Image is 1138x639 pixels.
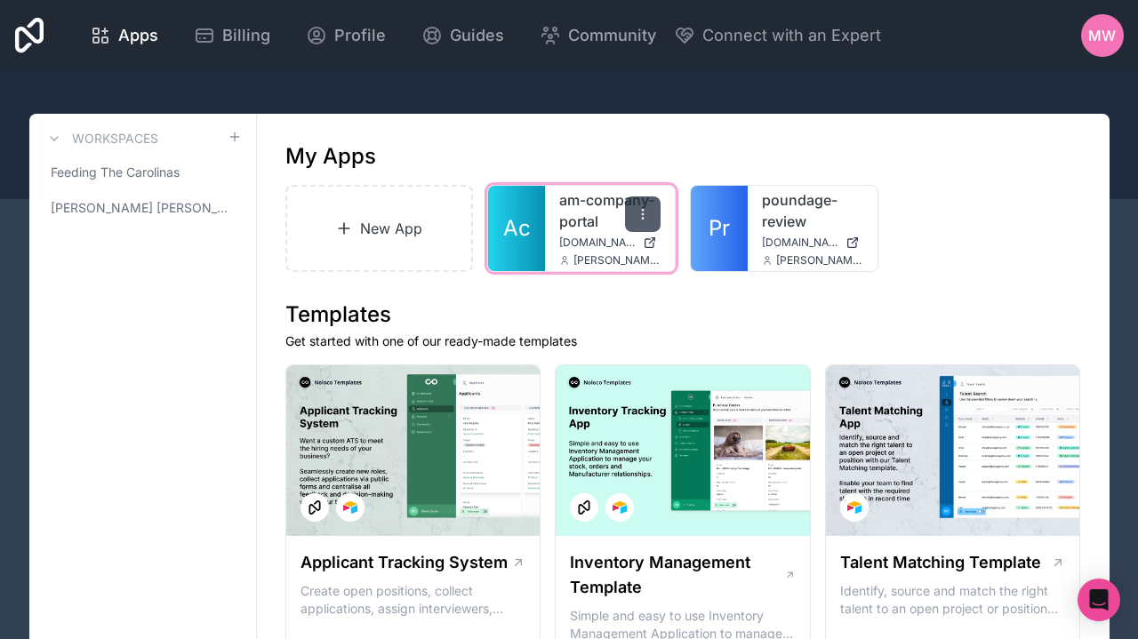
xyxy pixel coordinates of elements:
img: Airtable Logo [613,500,627,515]
span: Community [568,23,656,48]
span: [PERSON_NAME][EMAIL_ADDRESS][DOMAIN_NAME] [776,253,863,268]
span: [PERSON_NAME] [PERSON_NAME] [51,199,228,217]
a: poundage-review [762,189,863,232]
h1: Talent Matching Template [840,550,1041,575]
a: Guides [407,16,518,55]
span: [PERSON_NAME][EMAIL_ADDRESS][DOMAIN_NAME] [573,253,661,268]
span: Billing [222,23,270,48]
h1: Templates [285,300,1081,329]
a: New App [285,185,474,272]
span: Ac [503,214,531,243]
a: Feeding The Carolinas [44,156,242,188]
h3: Workspaces [72,130,158,148]
a: Pr [691,186,748,271]
span: Pr [709,214,730,243]
a: Workspaces [44,128,158,149]
span: MW [1088,25,1116,46]
p: Get started with one of our ready-made templates [285,332,1081,350]
span: Apps [118,23,158,48]
h1: My Apps [285,142,376,171]
p: Identify, source and match the right talent to an open project or position with our Talent Matchi... [840,582,1066,618]
span: Connect with an Expert [702,23,881,48]
a: [PERSON_NAME] [PERSON_NAME] [44,192,242,224]
h1: Inventory Management Template [570,550,783,600]
a: [DOMAIN_NAME] [762,236,863,250]
p: Create open positions, collect applications, assign interviewers, centralise candidate feedback a... [301,582,526,618]
a: Apps [76,16,172,55]
a: Profile [292,16,400,55]
span: [DOMAIN_NAME] [559,236,636,250]
img: Airtable Logo [847,500,862,515]
span: Feeding The Carolinas [51,164,180,181]
a: am-company-portal [559,189,661,232]
h1: Applicant Tracking System [301,550,508,575]
span: Guides [450,23,504,48]
div: Open Intercom Messenger [1078,579,1120,621]
a: Billing [180,16,284,55]
a: [DOMAIN_NAME] [559,236,661,250]
a: Ac [488,186,545,271]
a: Community [525,16,670,55]
span: [DOMAIN_NAME] [762,236,838,250]
span: Profile [334,23,386,48]
button: Connect with an Expert [674,23,881,48]
img: Airtable Logo [343,500,357,515]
